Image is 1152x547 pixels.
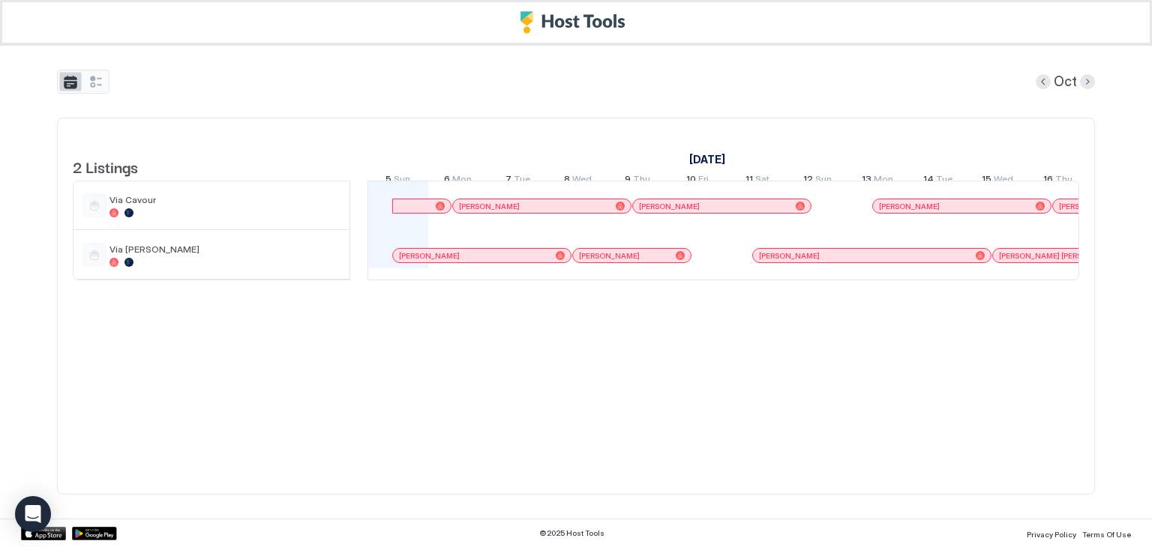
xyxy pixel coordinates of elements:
span: [PERSON_NAME] [879,202,940,211]
span: 13 [862,173,871,189]
span: 15 [982,173,991,189]
span: Sat [755,173,769,189]
span: 5 [385,173,391,189]
span: Via Cavour [109,194,340,205]
span: Mon [874,173,893,189]
span: Sun [815,173,832,189]
a: October 8, 2025 [560,170,595,192]
a: October 10, 2025 [682,170,712,192]
a: October 13, 2025 [858,170,897,192]
span: Privacy Policy [1027,530,1076,539]
a: Google Play Store [72,527,117,540]
span: Wed [572,173,592,189]
button: Previous month [1036,74,1051,89]
span: 7 [505,173,511,189]
span: 16 [1043,173,1053,189]
span: Thu [1055,173,1072,189]
div: tab-group [57,70,109,94]
span: 6 [444,173,450,189]
div: Open Intercom Messenger [15,496,51,532]
span: Sun [394,173,410,189]
a: October 15, 2025 [978,170,1017,192]
span: 14 [923,173,934,189]
a: October 11, 2025 [742,170,773,192]
span: Tue [936,173,952,189]
span: 10 [686,173,696,189]
span: Fri [698,173,709,189]
a: October 14, 2025 [919,170,956,192]
a: October 16, 2025 [1039,170,1076,192]
a: October 6, 2025 [440,170,475,192]
a: October 5, 2025 [382,170,414,192]
span: 2 Listings [73,155,138,178]
span: [PERSON_NAME] [579,251,640,261]
a: October 12, 2025 [799,170,835,192]
a: October 9, 2025 [621,170,654,192]
span: © 2025 Host Tools [539,528,604,538]
span: Via [PERSON_NAME] [109,244,340,255]
a: October 7, 2025 [502,170,534,192]
span: 12 [803,173,813,189]
span: Mon [452,173,472,189]
span: 11 [745,173,753,189]
span: 8 [564,173,570,189]
span: Tue [514,173,530,189]
span: [PERSON_NAME] [399,251,460,261]
a: Privacy Policy [1027,525,1076,541]
span: [PERSON_NAME] [1059,202,1120,211]
span: [PERSON_NAME] [459,202,520,211]
span: Thu [633,173,650,189]
a: Terms Of Use [1082,525,1131,541]
span: [PERSON_NAME] [639,202,700,211]
span: Wed [994,173,1013,189]
button: Next month [1080,74,1095,89]
span: [PERSON_NAME] [PERSON_NAME] [999,251,1122,261]
span: Oct [1054,73,1077,91]
a: App Store [21,527,66,540]
span: 9 [625,173,631,189]
a: October 5, 2025 [685,148,729,170]
span: [PERSON_NAME] [759,251,820,261]
span: Terms Of Use [1082,530,1131,539]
